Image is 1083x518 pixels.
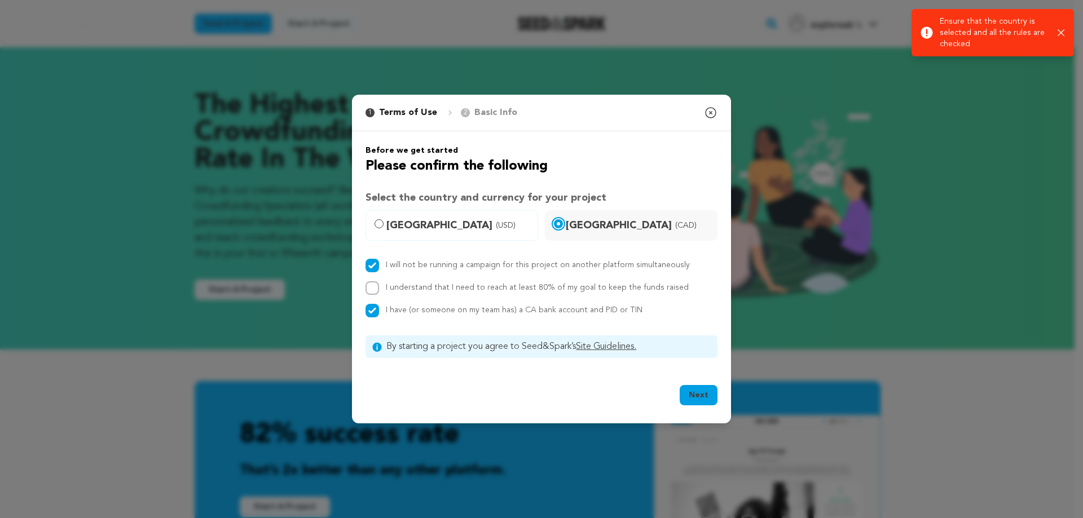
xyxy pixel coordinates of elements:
[496,220,516,231] span: (USD)
[386,261,690,269] label: I will not be running a campaign for this project on another platform simultaneously
[461,108,470,117] span: 2
[680,385,717,405] button: Next
[366,108,375,117] span: 1
[576,342,636,351] a: Site Guidelines.
[675,220,697,231] span: (CAD)
[366,156,717,176] h2: Please confirm the following
[386,306,642,314] span: I have (or someone on my team has) a CA bank account and PID or TIN
[940,16,1049,50] p: Ensure that the country is selected and all the rules are checked
[386,340,711,353] span: By starting a project you agree to Seed&Spark’s
[379,106,437,119] p: Terms of Use
[386,284,689,291] label: I understand that I need to reach at least 80% of my goal to keep the funds raised
[366,145,717,156] h6: Before we get started
[386,218,531,233] span: [GEOGRAPHIC_DATA]
[366,190,717,206] h3: Select the country and currency for your project
[566,218,710,233] span: [GEOGRAPHIC_DATA]
[474,106,517,119] p: Basic Info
